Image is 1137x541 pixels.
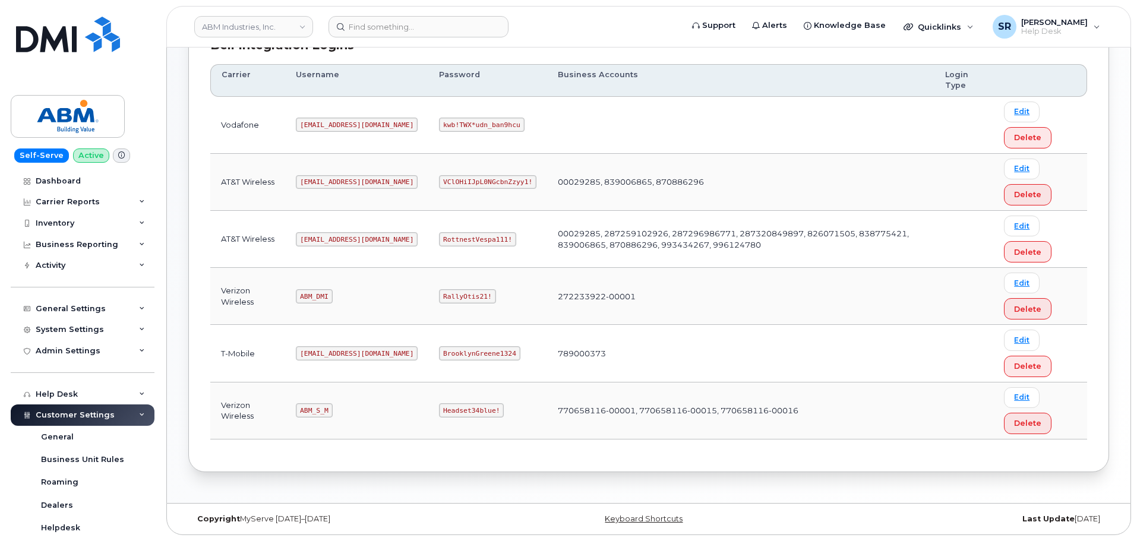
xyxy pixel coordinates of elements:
div: MyServe [DATE]–[DATE] [188,514,495,524]
td: 770658116-00001, 770658116-00015, 770658116-00016 [547,382,934,439]
a: Alerts [744,14,795,37]
code: ABM_S_M [296,403,332,417]
span: Help Desk [1021,27,1088,36]
code: VClOHiIJpL0NGcbnZzyy1! [439,175,536,189]
span: Delete [1014,303,1041,315]
button: Delete [1004,356,1051,377]
th: Login Type [934,64,993,97]
a: Edit [1004,330,1040,350]
code: RottnestVespa111! [439,232,516,246]
th: Business Accounts [547,64,934,97]
td: AT&T Wireless [210,154,285,211]
td: T-Mobile [210,325,285,382]
a: Knowledge Base [795,14,894,37]
th: Username [285,64,428,97]
span: Knowledge Base [814,20,886,31]
td: Verizon Wireless [210,382,285,439]
div: [DATE] [802,514,1109,524]
code: [EMAIL_ADDRESS][DOMAIN_NAME] [296,175,418,189]
td: Vodafone [210,97,285,154]
td: 272233922-00001 [547,268,934,325]
div: Quicklinks [895,15,982,39]
code: [EMAIL_ADDRESS][DOMAIN_NAME] [296,232,418,246]
span: SR [998,20,1011,34]
span: Delete [1014,360,1041,372]
button: Delete [1004,241,1051,262]
a: ABM Industries, Inc. [194,16,313,37]
input: Find something... [329,16,509,37]
button: Delete [1004,413,1051,434]
th: Password [428,64,547,97]
span: Delete [1014,417,1041,429]
a: Edit [1004,387,1040,408]
span: Delete [1014,246,1041,258]
td: 789000373 [547,325,934,382]
code: Headset34blue! [439,403,504,417]
code: BrooklynGreene1324 [439,346,520,360]
strong: Copyright [197,514,240,523]
code: [EMAIL_ADDRESS][DOMAIN_NAME] [296,346,418,360]
td: 00029285, 839006865, 870886296 [547,154,934,211]
code: RallyOtis21! [439,289,495,303]
a: Edit [1004,216,1040,236]
a: Keyboard Shortcuts [605,514,683,523]
span: Quicklinks [918,22,961,31]
span: [PERSON_NAME] [1021,17,1088,27]
code: kwb!TWX*udn_ban9hcu [439,118,524,132]
th: Carrier [210,64,285,97]
a: Edit [1004,273,1040,293]
button: Delete [1004,127,1051,148]
span: Support [702,20,735,31]
a: Support [684,14,744,37]
td: 00029285, 287259102926, 287296986771, 287320849897, 826071505, 838775421, 839006865, 870886296, 9... [547,211,934,268]
button: Delete [1004,184,1051,205]
button: Delete [1004,298,1051,319]
a: Edit [1004,102,1040,122]
strong: Last Update [1022,514,1075,523]
a: Edit [1004,159,1040,179]
code: ABM_DMI [296,289,332,303]
td: AT&T Wireless [210,211,285,268]
div: Sebastian Reissig [984,15,1108,39]
span: Delete [1014,189,1041,200]
code: [EMAIL_ADDRESS][DOMAIN_NAME] [296,118,418,132]
span: Alerts [762,20,787,31]
span: Delete [1014,132,1041,143]
td: Verizon Wireless [210,268,285,325]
